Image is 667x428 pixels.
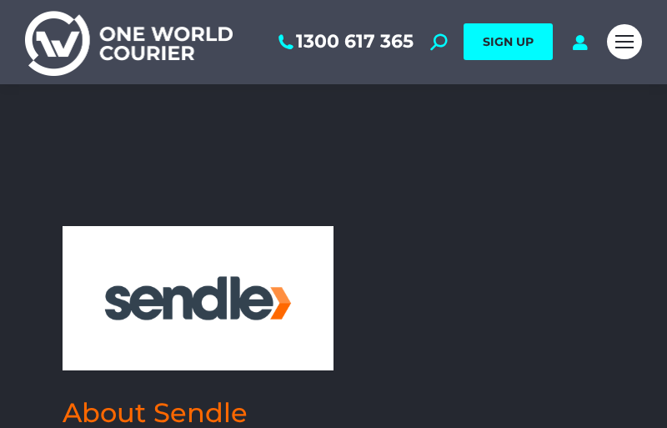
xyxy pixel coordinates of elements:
[25,8,233,76] img: One World Courier
[464,23,553,60] a: SIGN UP
[483,34,534,49] span: SIGN UP
[607,24,642,59] a: Mobile menu icon
[71,234,325,363] img: Sendle ecommerce logo
[275,31,414,53] a: 1300 617 365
